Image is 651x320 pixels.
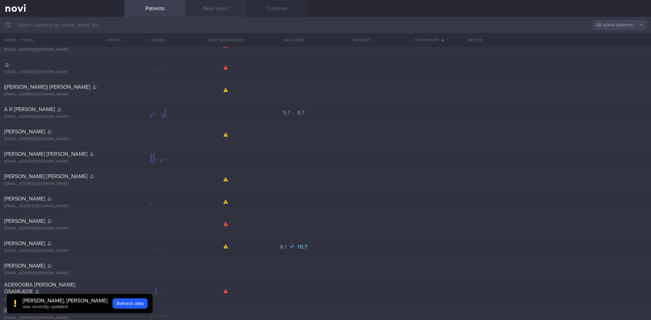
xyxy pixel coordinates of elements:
span: A R [PERSON_NAME] [4,107,55,112]
div: [EMAIL_ADDRESS][DOMAIN_NAME] [4,271,120,276]
span: [PERSON_NAME] [4,196,45,201]
span: [PERSON_NAME] [4,308,45,313]
span: 9.7 [297,110,305,115]
button: Weight [328,33,396,47]
div: [EMAIL_ADDRESS][DOMAIN_NAME] [4,70,120,75]
button: Last Messaged [192,33,260,47]
span: [PERSON_NAME] [PERSON_NAME] [4,151,87,157]
div: [EMAIL_ADDRESS][DOMAIN_NAME] [4,114,120,120]
span: - [293,110,295,115]
span: ([PERSON_NAME]) [PERSON_NAME] [4,84,90,90]
div: Notes [464,33,651,47]
span: [PERSON_NAME] [4,129,45,134]
span: [PERSON_NAME] [PERSON_NAME] [4,174,87,179]
div: [EMAIL_ADDRESS][DOMAIN_NAME] [4,226,120,231]
div: [EMAIL_ADDRESS][DOMAIN_NAME] [4,182,120,187]
div: [EMAIL_ADDRESS][DOMAIN_NAME] [4,204,120,209]
span: ADEROGBA [PERSON_NAME] OSAMUEDE [4,282,75,294]
div: [EMAIL_ADDRESS][DOMAIN_NAME] [4,297,120,302]
button: Refresh data [113,298,147,308]
div: Usage [124,33,192,47]
button: Chats [97,33,124,47]
button: Review By [396,33,463,47]
span: 5.1 [283,110,291,115]
div: [EMAIL_ADDRESS][DOMAIN_NAME] [4,47,120,52]
button: Glucose [260,33,328,47]
div: [EMAIL_ADDRESS][DOMAIN_NAME] [4,137,120,142]
span: 10.7 [297,244,308,250]
div: [EMAIL_ADDRESS][DOMAIN_NAME] [4,159,120,164]
button: All active patients [593,20,647,30]
div: [EMAIL_ADDRESS][DOMAIN_NAME] [4,92,120,97]
span: [PERSON_NAME] [4,263,45,269]
span: [PERSON_NAME] [4,241,45,246]
div: [PERSON_NAME], [PERSON_NAME] [23,297,107,304]
span: [PERSON_NAME] [4,218,45,224]
div: [EMAIL_ADDRESS][DOMAIN_NAME] [4,249,120,254]
span: was recently updated [23,304,68,309]
span: 8.1 [280,244,288,250]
